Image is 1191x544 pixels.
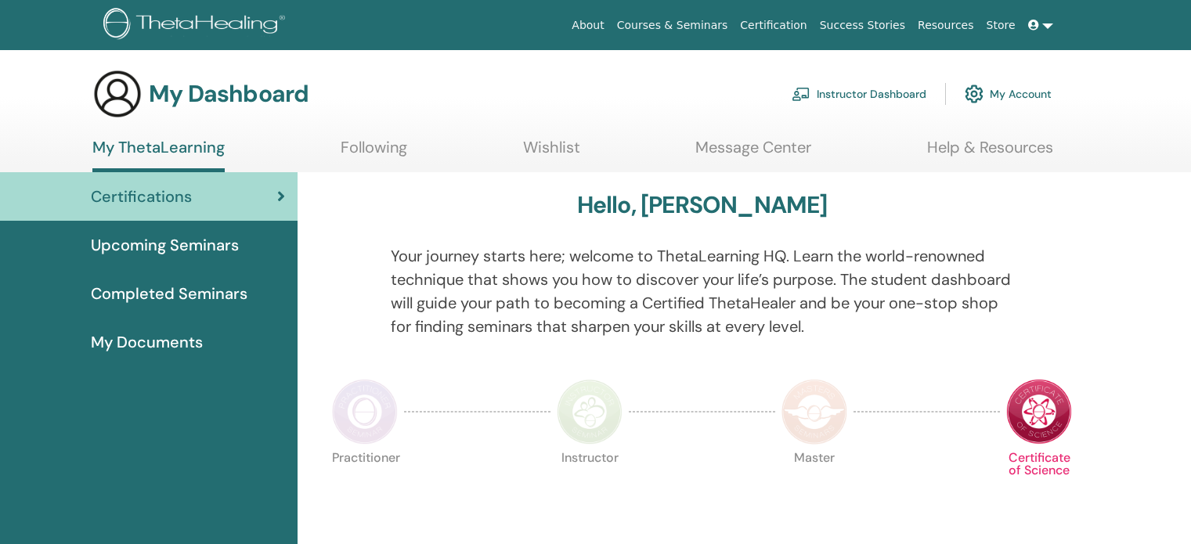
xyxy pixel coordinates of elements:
p: Your journey starts here; welcome to ThetaLearning HQ. Learn the world-renowned technique that sh... [391,244,1014,338]
h3: My Dashboard [149,80,309,108]
h3: Hello, [PERSON_NAME] [577,191,828,219]
p: Instructor [557,452,623,517]
a: My Account [965,77,1052,111]
a: Certification [734,11,813,40]
a: Courses & Seminars [611,11,734,40]
p: Certificate of Science [1006,452,1072,517]
a: My ThetaLearning [92,138,225,172]
a: Following [341,138,407,168]
p: Practitioner [332,452,398,517]
a: Success Stories [814,11,911,40]
span: Completed Seminars [91,282,247,305]
img: Instructor [557,379,623,445]
img: Master [781,379,847,445]
span: Upcoming Seminars [91,233,239,257]
a: Resources [911,11,980,40]
a: About [565,11,610,40]
img: logo.png [103,8,291,43]
img: Certificate of Science [1006,379,1072,445]
span: My Documents [91,330,203,354]
a: Wishlist [523,138,580,168]
a: Message Center [695,138,811,168]
a: Instructor Dashboard [792,77,926,111]
p: Master [781,452,847,517]
img: chalkboard-teacher.svg [792,87,810,101]
a: Store [980,11,1022,40]
img: cog.svg [965,81,983,107]
a: Help & Resources [927,138,1053,168]
img: generic-user-icon.jpg [92,69,143,119]
img: Practitioner [332,379,398,445]
span: Certifications [91,185,192,208]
